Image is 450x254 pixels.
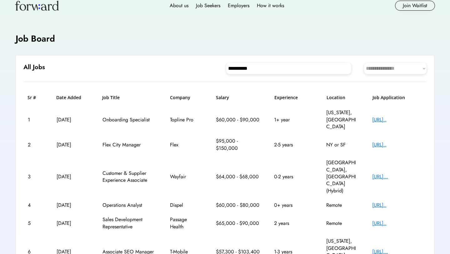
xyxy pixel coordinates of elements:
div: [GEOGRAPHIC_DATA], [GEOGRAPHIC_DATA] (Hybrid) [326,159,357,194]
h6: Company [170,94,201,101]
div: [DATE] [57,116,88,123]
img: Forward logo [15,1,59,11]
div: NY or SF [326,141,357,148]
div: Passage Health [170,216,201,230]
div: $65,000 - $90,000 [216,220,260,227]
h6: Date Added [56,94,87,101]
h6: Sr # [27,94,42,101]
div: $60,000 - $80,000 [216,202,260,209]
div: [DATE] [57,202,88,209]
div: [URL]... [372,173,422,180]
div: [URL].. [372,220,422,227]
div: [DATE] [57,141,88,148]
div: Sales Development Representative [102,216,156,230]
div: 2-5 years [274,141,312,148]
div: Operations Analyst [102,202,156,209]
h6: Job Application [372,94,422,101]
div: [URL].. [372,116,422,123]
div: [DATE] [57,220,88,227]
div: $60,000 - $90,000 [216,116,260,123]
div: How it works [257,2,284,9]
div: Employers [228,2,249,9]
div: 4 [28,202,42,209]
div: [US_STATE], [GEOGRAPHIC_DATA] [326,109,357,130]
div: $95,000 - $150,000 [216,138,260,152]
div: 1 [28,116,42,123]
div: [URL].. [372,141,422,148]
div: Dispel [170,202,201,209]
div: [URL].. [372,202,422,209]
div: Customer & Supplier Experience Associate [102,170,156,184]
div: Wayfair [170,173,201,180]
div: Topline Pro [170,116,201,123]
div: 0+ years [274,202,312,209]
h6: Location [327,94,358,101]
div: $64,000 - $68,000 [216,173,260,180]
div: [DATE] [57,173,88,180]
div: Remote [326,220,357,227]
div: Flex [170,141,201,148]
div: 2 [28,141,42,148]
h6: Job Title [102,94,120,101]
h6: All Jobs [23,63,45,72]
div: Remote [326,202,357,209]
div: 0-2 years [274,173,312,180]
div: 1+ year [274,116,312,123]
div: 5 [28,220,42,227]
div: 3 [28,173,42,180]
button: Join Waitlist [395,1,435,11]
div: About us [170,2,188,9]
div: Job Seekers [196,2,220,9]
div: Onboarding Specialist [102,116,156,123]
h6: Salary [216,94,260,101]
h6: Experience [274,94,312,101]
div: 2 years [274,220,312,227]
h4: Job Board [16,33,55,45]
div: Flex City Manager [102,141,156,148]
